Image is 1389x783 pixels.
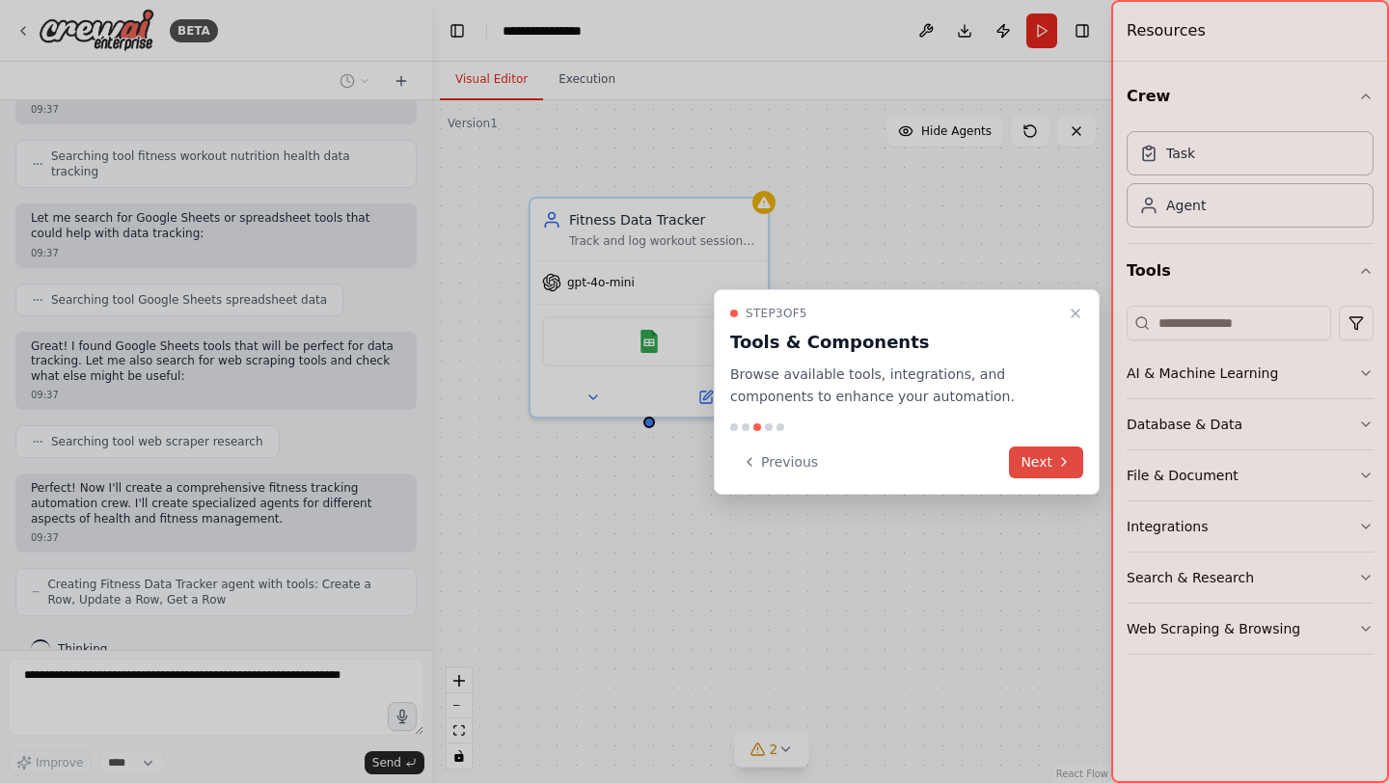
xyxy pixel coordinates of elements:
button: Close walkthrough [1064,302,1087,325]
h3: Tools & Components [730,329,1060,356]
span: Step 3 of 5 [746,306,807,321]
button: Previous [730,446,830,478]
button: Hide left sidebar [444,17,471,44]
p: Browse available tools, integrations, and components to enhance your automation. [730,364,1060,408]
button: Next [1009,446,1083,478]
